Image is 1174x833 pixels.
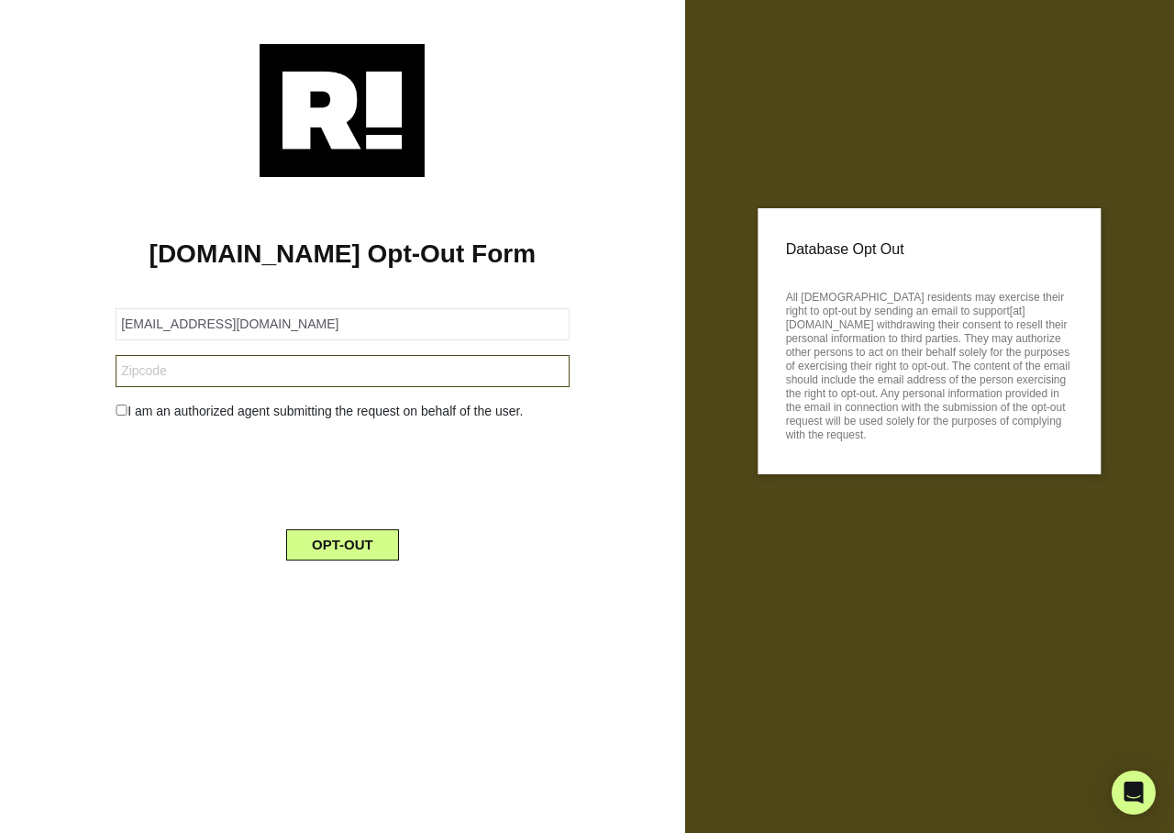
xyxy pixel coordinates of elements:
[1112,771,1156,815] div: Open Intercom Messenger
[260,44,425,177] img: Retention.com
[203,436,482,507] iframe: reCAPTCHA
[102,402,582,421] div: I am an authorized agent submitting the request on behalf of the user.
[786,285,1073,442] p: All [DEMOGRAPHIC_DATA] residents may exercise their right to opt-out by sending an email to suppo...
[116,308,569,340] input: Email Address
[786,236,1073,263] p: Database Opt Out
[286,529,399,561] button: OPT-OUT
[28,239,658,270] h1: [DOMAIN_NAME] Opt-Out Form
[116,355,569,387] input: Zipcode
